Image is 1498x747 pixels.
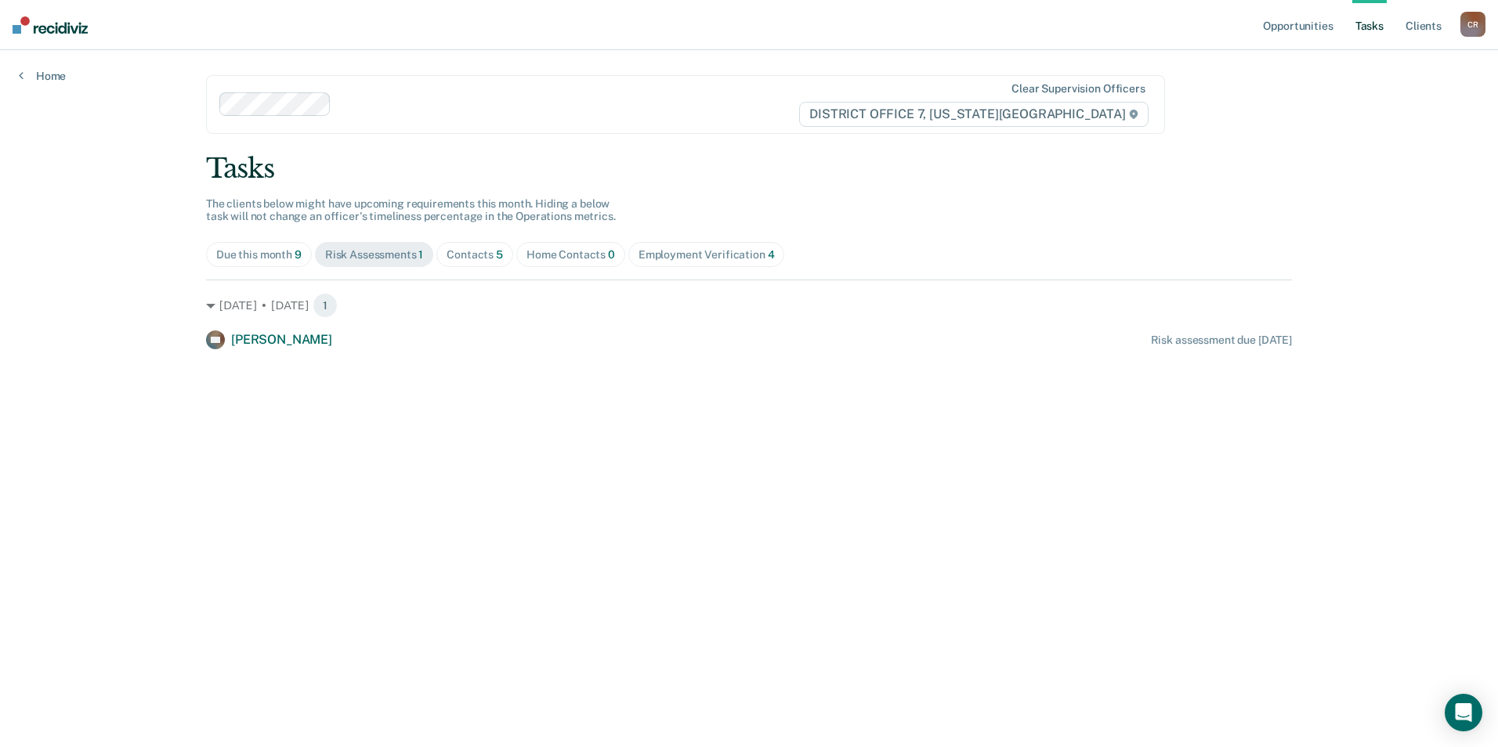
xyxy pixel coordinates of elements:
[496,248,503,261] span: 5
[13,16,88,34] img: Recidiviz
[1460,12,1485,37] div: C R
[206,197,616,223] span: The clients below might have upcoming requirements this month. Hiding a below task will not chang...
[1460,12,1485,37] button: CR
[799,102,1148,127] span: DISTRICT OFFICE 7, [US_STATE][GEOGRAPHIC_DATA]
[1011,82,1145,96] div: Clear supervision officers
[206,153,1292,185] div: Tasks
[206,293,1292,318] div: [DATE] • [DATE] 1
[1151,334,1292,347] div: Risk assessment due [DATE]
[231,332,332,347] span: [PERSON_NAME]
[295,248,302,261] span: 9
[526,248,615,262] div: Home Contacts
[447,248,503,262] div: Contacts
[768,248,775,261] span: 4
[639,248,775,262] div: Employment Verification
[325,248,424,262] div: Risk Assessments
[19,69,66,83] a: Home
[313,293,338,318] span: 1
[1445,694,1482,731] div: Open Intercom Messenger
[608,248,615,261] span: 0
[418,248,423,261] span: 1
[216,248,302,262] div: Due this month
